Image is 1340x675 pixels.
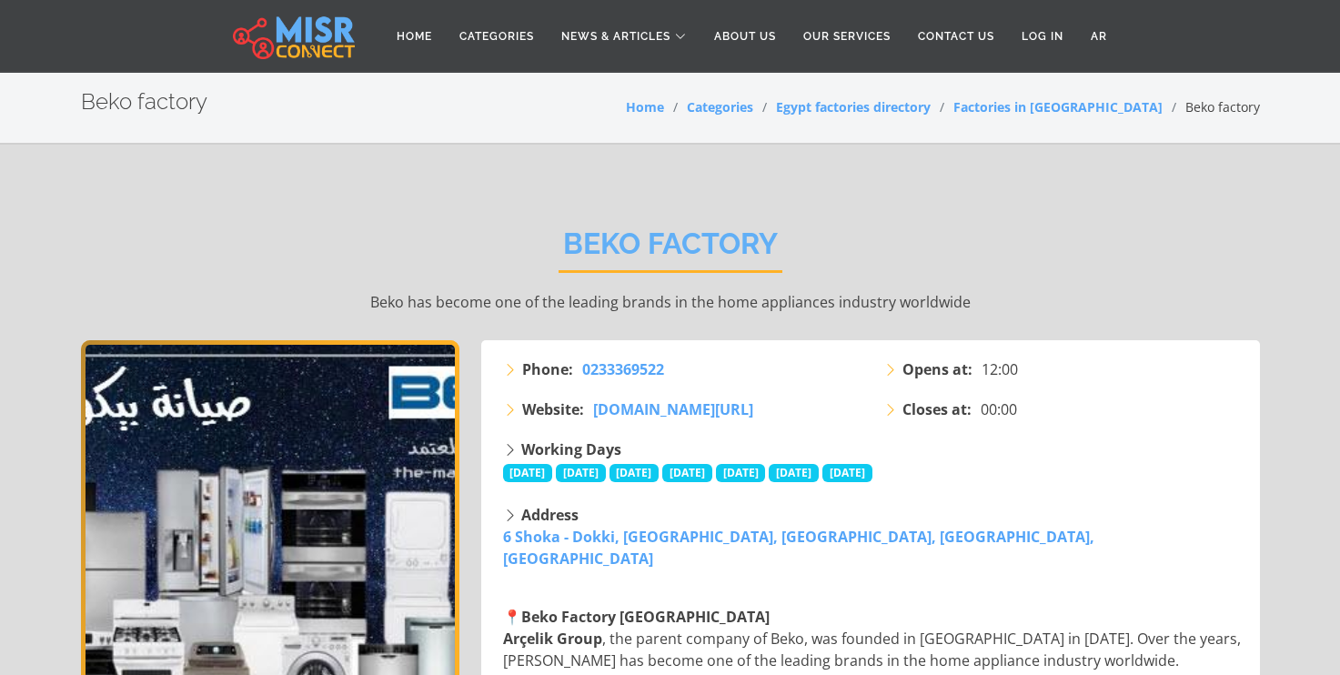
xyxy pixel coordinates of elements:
[662,464,712,482] span: [DATE]
[902,398,972,420] strong: Closes at:
[503,629,602,649] strong: Arçelik Group
[81,291,1260,313] p: Beko has become one of the leading brands in the home appliances industry worldwide
[503,527,1094,569] a: 6 Shoka - Dokki, [GEOGRAPHIC_DATA], [GEOGRAPHIC_DATA], [GEOGRAPHIC_DATA], [GEOGRAPHIC_DATA]
[904,19,1008,54] a: Contact Us
[522,398,584,420] strong: Website:
[521,439,621,459] strong: Working Days
[700,19,790,54] a: About Us
[610,464,660,482] span: [DATE]
[716,464,766,482] span: [DATE]
[233,14,355,59] img: main.misr_connect
[593,399,753,419] span: [DOMAIN_NAME][URL]
[582,358,664,380] a: 0233369522
[522,358,573,380] strong: Phone:
[446,19,548,54] a: Categories
[769,464,819,482] span: [DATE]
[790,19,904,54] a: Our Services
[776,98,931,116] a: Egypt factories directory
[503,464,553,482] span: [DATE]
[521,607,770,627] strong: Beko Factory [GEOGRAPHIC_DATA]
[561,28,670,45] span: News & Articles
[981,398,1017,420] span: 00:00
[559,227,782,273] h2: Beko factory
[687,98,753,116] a: Categories
[548,19,700,54] a: News & Articles
[582,359,664,379] span: 0233369522
[1163,97,1260,116] li: Beko factory
[593,398,753,420] a: [DOMAIN_NAME][URL]
[902,358,972,380] strong: Opens at:
[982,358,1018,380] span: 12:00
[953,98,1163,116] a: Factories in [GEOGRAPHIC_DATA]
[556,464,606,482] span: [DATE]
[822,464,872,482] span: [DATE]
[81,89,207,116] h2: Beko factory
[1008,19,1077,54] a: Log in
[1077,19,1121,54] a: AR
[626,98,664,116] a: Home
[383,19,446,54] a: Home
[521,505,579,525] strong: Address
